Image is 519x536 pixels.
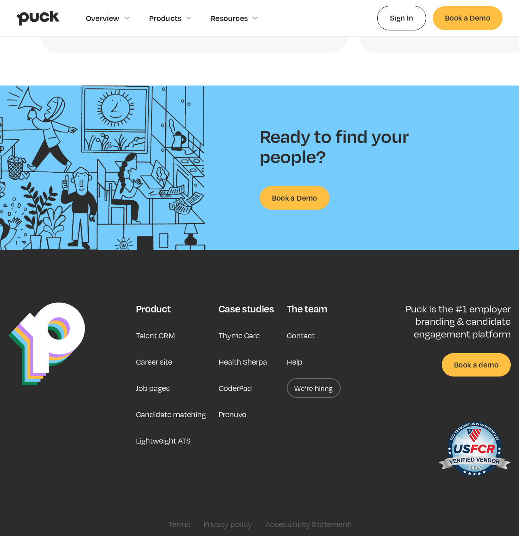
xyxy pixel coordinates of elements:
[86,14,120,23] div: Overview
[136,303,171,315] div: Product
[377,6,426,30] a: Sign In
[149,14,182,23] div: Products
[442,353,511,377] a: Book a demo
[136,326,175,345] a: Talent CRM
[136,404,206,424] a: Candidate matching
[287,378,341,398] a: We’re hiring
[219,303,274,315] div: Case studies
[287,352,302,372] a: Help
[136,352,172,372] a: Career site
[265,520,351,529] a: Accessibility Statement
[136,431,191,451] a: Lightweight ATS
[219,352,267,372] a: Health Sherpa
[433,6,503,30] a: Book a Demo
[287,326,315,345] a: Contact
[203,520,252,529] a: Privacy policy
[287,303,328,315] div: The team
[168,520,190,529] a: Terms
[260,126,424,166] h2: Ready to find your people?
[219,326,260,345] a: Thyme Care
[219,404,247,424] a: Prenuvo
[438,418,511,483] img: US Federal Contractor Registration System for Award Management Verified Vendor Seal
[260,186,330,210] a: Book a Demo
[136,378,170,398] a: Job pages
[211,14,248,23] div: Resources
[391,303,511,340] p: Puck is the #1 employer branding & candidate engagement platform
[8,303,85,385] img: Puck Logo
[219,378,252,398] a: CoderPad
